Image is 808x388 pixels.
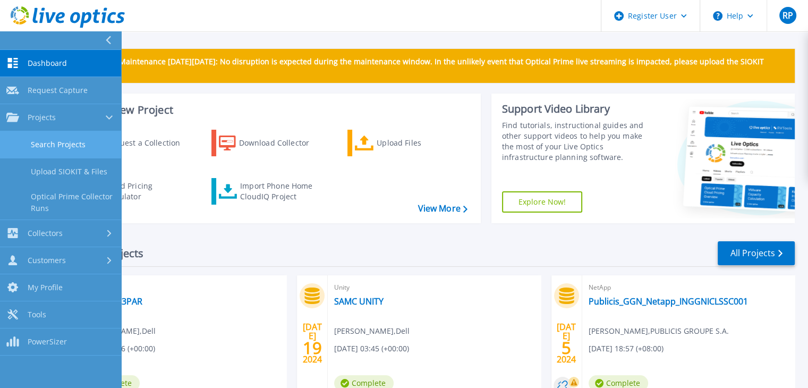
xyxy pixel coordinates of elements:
[80,282,280,293] span: 3PAR
[377,132,462,154] div: Upload Files
[104,181,189,202] div: Cloud Pricing Calculator
[75,130,194,156] a: Request a Collection
[334,343,409,355] span: [DATE] 03:45 (+00:00)
[79,57,786,74] p: Scheduled Maintenance [DATE][DATE]: No disruption is expected during the maintenance window. In t...
[589,325,729,337] span: [PERSON_NAME] , PUBLICIS GROUPE S.A.
[28,229,63,238] span: Collectors
[28,58,67,68] span: Dashboard
[211,130,330,156] a: Download Collector
[28,310,46,319] span: Tools
[589,296,748,307] a: Publicis_GGN_Netapp_INGGNICLSSC001
[334,282,534,293] span: Unity
[28,283,63,292] span: My Profile
[782,11,793,20] span: RP
[75,178,194,205] a: Cloud Pricing Calculator
[28,337,67,347] span: PowerSizer
[418,204,467,214] a: View More
[240,181,323,202] div: Import Phone Home CloudIQ Project
[502,191,583,213] a: Explore Now!
[303,343,322,352] span: 19
[718,241,795,265] a: All Projects
[80,296,142,307] a: SAMC HPE3PAR
[28,256,66,265] span: Customers
[347,130,466,156] a: Upload Files
[106,132,191,154] div: Request a Collection
[562,343,571,352] span: 5
[502,120,654,163] div: Find tutorials, instructional guides and other support videos to help you make the most of your L...
[589,282,788,293] span: NetApp
[589,343,664,355] span: [DATE] 18:57 (+08:00)
[239,132,324,154] div: Download Collector
[302,324,322,362] div: [DATE] 2024
[502,102,654,116] div: Support Video Library
[334,296,384,307] a: SAMC UNITY
[556,324,576,362] div: [DATE] 2024
[75,104,467,116] h3: Start a New Project
[28,86,88,95] span: Request Capture
[28,113,56,122] span: Projects
[334,325,410,337] span: [PERSON_NAME] , Dell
